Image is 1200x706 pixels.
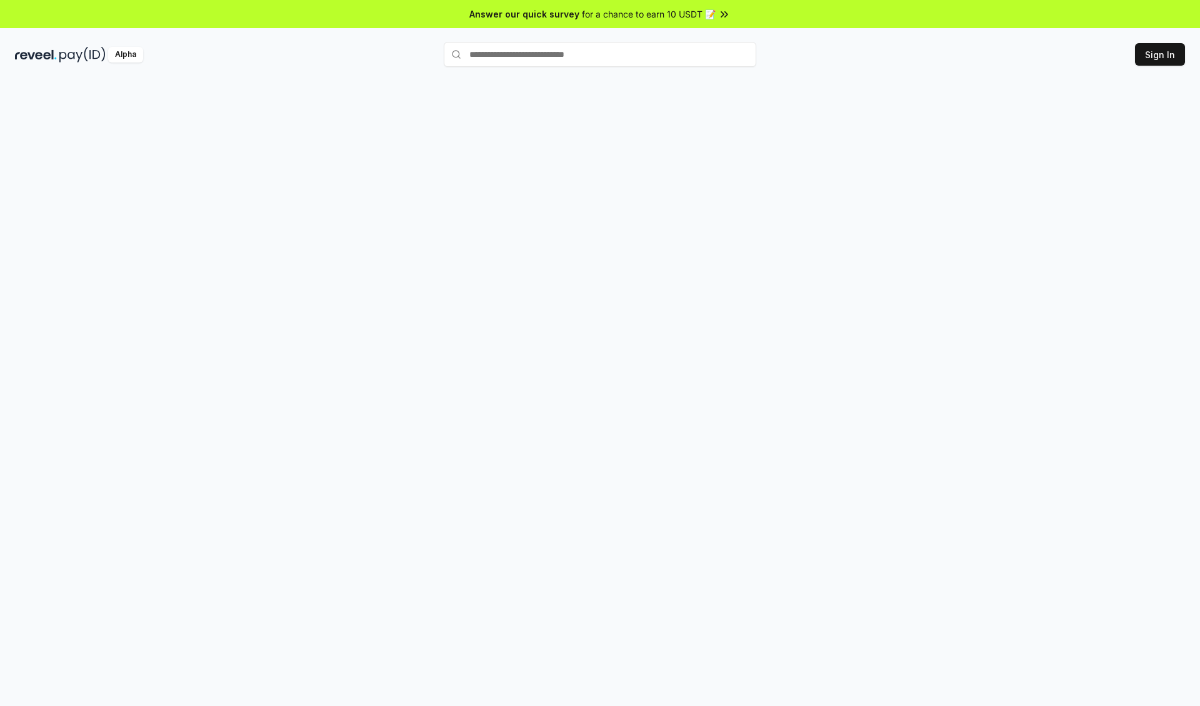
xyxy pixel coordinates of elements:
img: pay_id [59,47,106,63]
img: reveel_dark [15,47,57,63]
div: Alpha [108,47,143,63]
button: Sign In [1135,43,1185,66]
span: Answer our quick survey [469,8,579,21]
span: for a chance to earn 10 USDT 📝 [582,8,716,21]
